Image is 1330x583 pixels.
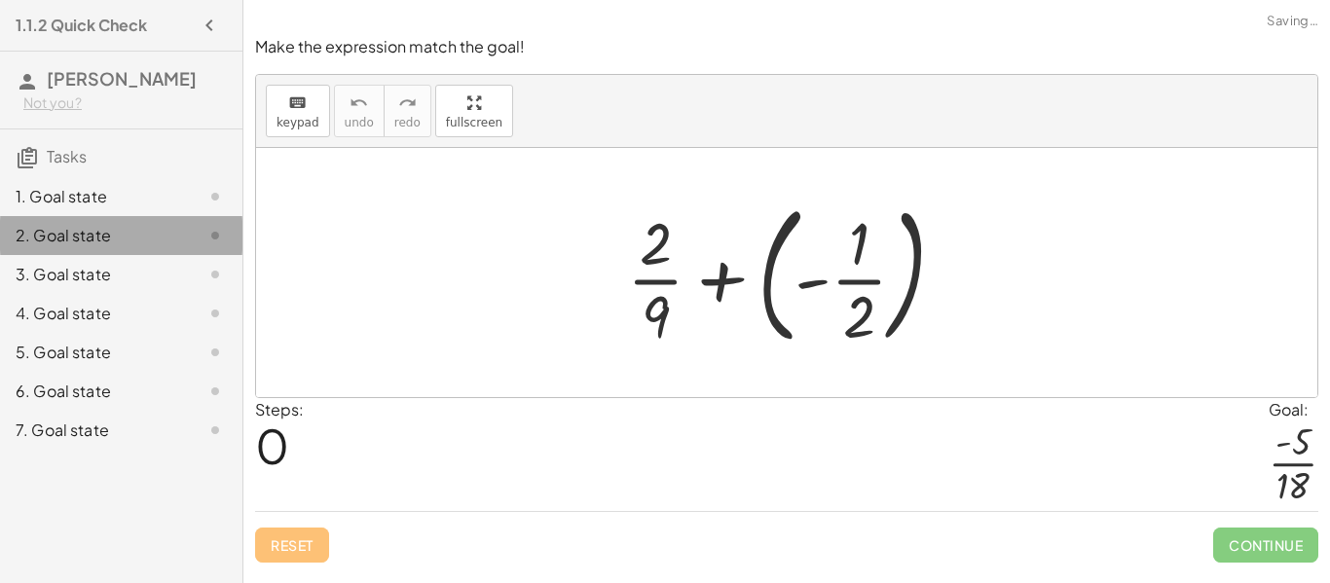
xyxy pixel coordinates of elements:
[350,91,368,115] i: undo
[384,85,431,137] button: redoredo
[47,146,87,166] span: Tasks
[203,185,227,208] i: Task not started.
[203,419,227,442] i: Task not started.
[16,263,172,286] div: 3. Goal state
[255,36,1318,58] p: Make the expression match the goal!
[16,185,172,208] div: 1. Goal state
[203,380,227,403] i: Task not started.
[16,224,172,247] div: 2. Goal state
[16,419,172,442] div: 7. Goal state
[203,302,227,325] i: Task not started.
[398,91,417,115] i: redo
[1267,12,1318,31] span: Saving…
[266,85,330,137] button: keyboardkeypad
[394,116,421,129] span: redo
[288,91,307,115] i: keyboard
[203,263,227,286] i: Task not started.
[446,116,502,129] span: fullscreen
[334,85,385,137] button: undoundo
[435,85,513,137] button: fullscreen
[203,224,227,247] i: Task not started.
[255,399,304,419] label: Steps:
[255,416,289,475] span: 0
[345,116,374,129] span: undo
[203,341,227,364] i: Task not started.
[16,341,172,364] div: 5. Goal state
[1269,398,1318,421] div: Goal:
[47,67,197,90] span: [PERSON_NAME]
[16,302,172,325] div: 4. Goal state
[16,380,172,403] div: 6. Goal state
[277,116,319,129] span: keypad
[16,14,147,37] h4: 1.1.2 Quick Check
[23,93,227,113] div: Not you?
